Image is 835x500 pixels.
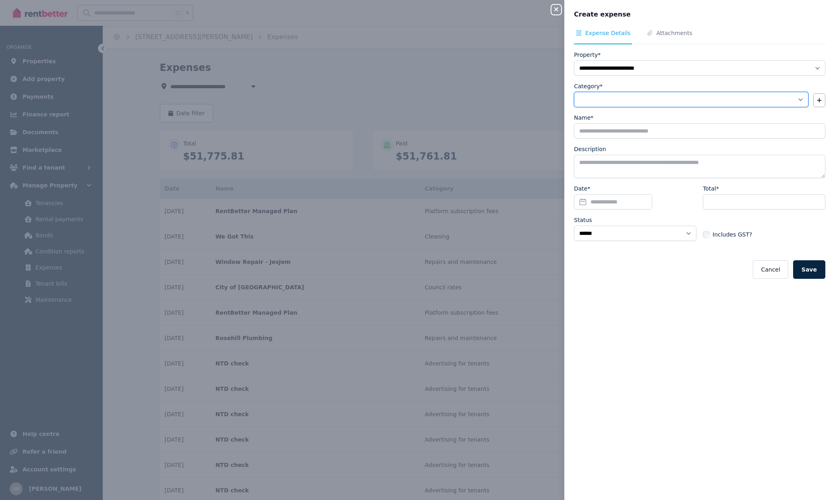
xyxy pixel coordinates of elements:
nav: Tabs [574,29,825,44]
label: Description [574,145,606,153]
button: Save [793,260,825,279]
label: Total* [703,185,719,193]
label: Property* [574,51,601,59]
input: Includes GST? [703,231,709,238]
label: Date* [574,185,590,193]
span: Create expense [574,10,631,19]
span: Attachments [656,29,692,37]
label: Name* [574,114,593,122]
label: Category* [574,82,603,90]
label: Status [574,216,592,224]
span: Expense Details [585,29,630,37]
button: Cancel [753,260,788,279]
span: Includes GST? [713,230,752,239]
